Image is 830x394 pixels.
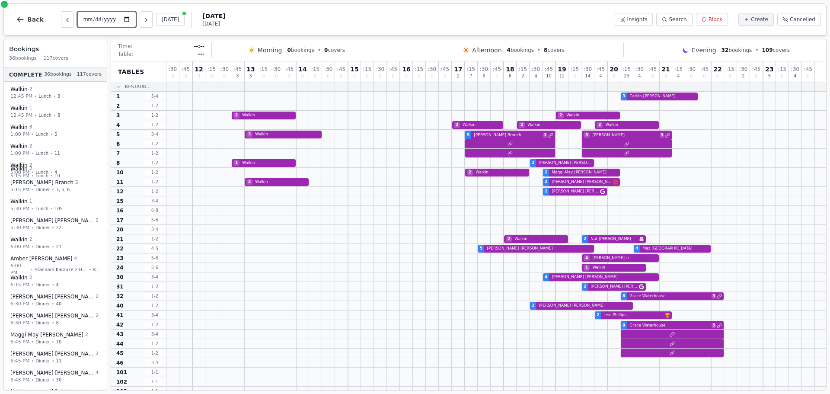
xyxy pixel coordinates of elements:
span: 13 [246,66,255,72]
span: 4 [638,74,641,78]
span: 4 [677,74,680,78]
span: Walkin [10,198,28,205]
span: 2 [96,312,99,320]
span: 30 [56,377,62,383]
span: Tables [118,67,144,76]
span: 7 [469,74,472,78]
span: 2 [29,274,32,282]
button: [PERSON_NAME] [PERSON_NAME]46:45 PM•Dinner•30 [6,366,105,387]
button: Walkin 26:00 PM•Dinner•21 [6,233,105,253]
span: : 15 [571,67,579,72]
span: 0 [418,74,420,78]
span: 0 [287,47,291,53]
span: bookings [507,47,534,54]
span: Complete [9,71,42,78]
button: Walkin 31:00 PM•Lunch•5 [6,121,105,141]
span: • [31,358,34,364]
span: : 15 [259,67,268,72]
span: Maggi-May [PERSON_NAME] [10,331,83,338]
span: • [50,205,53,212]
span: K2 [93,266,99,272]
span: 14 [298,66,306,72]
span: Walkin [526,122,579,128]
span: 3 [622,93,625,99]
span: Walkin [10,124,28,131]
span: : 30 [687,67,696,72]
span: [DATE] [202,20,225,27]
span: : 15 [778,67,786,72]
button: Search [656,13,692,26]
span: 32 [721,47,729,53]
span: Walkin [10,86,28,93]
span: 0 [379,74,381,78]
span: 2 [558,112,564,119]
span: : 45 [493,67,501,72]
span: 5 [249,74,252,78]
span: 12:45 PM [10,112,32,119]
span: Lunch [38,112,51,119]
button: Cancelled [777,13,821,26]
span: 0 [613,74,615,78]
span: • [52,339,54,345]
span: 0 [495,74,498,78]
span: : 30 [739,67,747,72]
span: : 45 [285,67,294,72]
span: 5:30 PM [10,205,29,212]
span: 1 - 2 [144,112,165,119]
span: Caitlin [PERSON_NAME] [628,93,696,99]
span: 2 [29,236,32,243]
span: 36 bookings [44,71,72,78]
span: 15 [350,66,358,72]
span: 0 [405,74,408,78]
span: • [52,358,54,364]
button: Walkin 15:30 PM•Lunch•105 [6,195,105,215]
span: • [52,301,54,307]
span: Walkin [10,165,28,172]
span: 5:15 PM [10,172,29,179]
button: Next day [140,11,153,28]
span: Walkin [461,122,501,128]
span: 2 [233,112,239,119]
span: 2 [521,74,524,78]
span: 18 [506,66,514,72]
span: 2 [742,74,744,78]
span: 5:15 PM [10,186,29,193]
button: Previous day [61,11,74,28]
span: • [50,131,53,138]
span: 7, 5, 6 [56,186,70,193]
span: 117 covers [77,71,102,78]
span: • [31,243,34,250]
span: Evening [692,46,716,54]
span: [PERSON_NAME] [PERSON_NAME] [10,217,94,224]
span: 4 [96,369,99,377]
span: 0 [210,74,213,78]
span: : 45 [545,67,553,72]
span: 0 [301,74,304,78]
span: 0 [223,74,226,78]
span: 0 [444,74,446,78]
button: [PERSON_NAME] [PERSON_NAME]26:30 PM•Dinner•40 [6,290,105,311]
span: 4 [507,47,511,53]
span: 3 [116,112,120,119]
span: 6:00 PM [10,243,29,250]
span: 0 [324,47,328,53]
span: 20 [610,66,618,72]
span: • [52,186,54,193]
span: 5 [96,217,99,224]
span: : 30 [428,67,436,72]
span: 11 [56,358,62,364]
span: : 45 [648,67,657,72]
span: 1 [116,93,120,100]
span: 22 [713,66,721,72]
span: 4 [794,74,796,78]
span: bookings [721,47,752,54]
span: Lunch [35,150,48,157]
span: 109 [762,47,773,53]
span: : 15 [467,67,475,72]
span: 2 [597,122,603,128]
span: 3 [236,74,239,78]
button: Walkin 26:15 PM•Dinner•4 [6,271,105,291]
span: 12 [559,74,565,78]
button: [PERSON_NAME] [PERSON_NAME]55:30 PM•Dinner•22 [6,214,105,234]
span: 3 - 4 [144,93,165,99]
